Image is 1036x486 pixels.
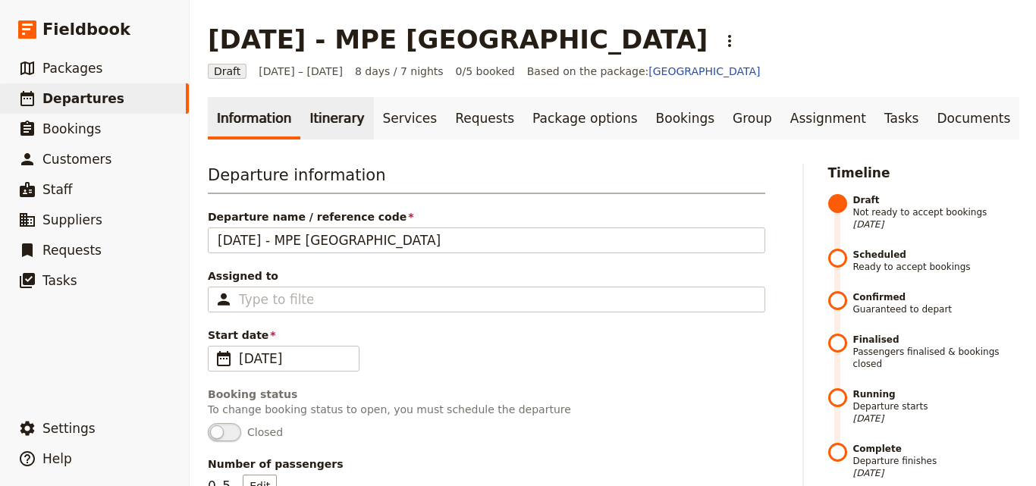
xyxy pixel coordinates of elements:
input: Departure name / reference code [208,227,765,253]
h2: Timeline [828,164,1019,182]
a: Tasks [875,97,928,140]
span: Guaranteed to depart [853,291,1019,315]
span: Staff [42,182,73,197]
span: [DATE] [239,350,350,368]
a: Documents [928,97,1019,140]
strong: Running [853,388,1019,400]
a: Itinerary [300,97,373,140]
a: Services [374,97,447,140]
span: Departure finishes [853,443,1019,479]
span: Requests [42,243,102,258]
span: Tasks [42,273,77,288]
span: Settings [42,421,96,436]
span: Based on the package: [527,64,761,79]
span: Start date [208,328,765,343]
p: To change booking status to open, you must schedule the departure [208,402,765,417]
span: ​ [215,350,233,368]
div: Booking status [208,387,765,402]
span: Ready to accept bookings [853,249,1019,273]
a: Bookings [647,97,724,140]
span: Fieldbook [42,18,130,41]
strong: Complete [853,443,1019,455]
span: Not ready to accept bookings [853,194,1019,230]
h3: Departure information [208,164,765,194]
h1: [DATE] - MPE [GEOGRAPHIC_DATA] [208,24,708,55]
a: Requests [446,97,523,140]
a: Assignment [781,97,875,140]
span: Departures [42,91,124,106]
span: Customers [42,152,111,167]
a: [GEOGRAPHIC_DATA] [648,65,760,77]
span: Passengers finalised & bookings closed [853,334,1019,370]
strong: Finalised [853,334,1019,346]
span: [DATE] [853,412,1019,425]
span: [DATE] [853,467,1019,479]
a: Information [208,97,300,140]
strong: Confirmed [853,291,1019,303]
strong: Scheduled [853,249,1019,261]
span: Closed [247,425,283,440]
span: Bookings [42,121,101,136]
a: Package options [523,97,646,140]
strong: Draft [853,194,1019,206]
input: Assigned to [239,290,313,309]
span: Suppliers [42,212,102,227]
span: Assigned to [208,268,765,284]
span: [DATE] – [DATE] [259,64,343,79]
span: Departure name / reference code [208,209,765,224]
span: Number of passengers [208,456,765,472]
span: [DATE] [853,218,1019,230]
span: Departure starts [853,388,1019,425]
span: 0/5 booked [456,64,515,79]
a: Group [724,97,781,140]
span: Packages [42,61,102,76]
span: Help [42,451,72,466]
span: 8 days / 7 nights [355,64,444,79]
span: Draft [208,64,246,79]
button: Actions [717,28,742,54]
